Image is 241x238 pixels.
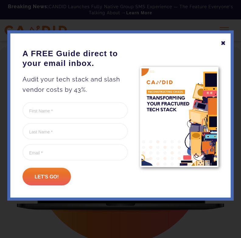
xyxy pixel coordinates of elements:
input: Last Name * [23,123,128,140]
input: Email * [23,144,128,160]
p: Audit your tech stack and slash vendor costs by 43%. [23,74,128,95]
h3: A FREE Guide direct to your email inbox. [23,49,128,68]
div: ✖ [221,38,226,48]
input: First Name * [23,102,128,119]
input: Let's go! [23,168,71,185]
img: A FREE Guide direct to your email inbox. [140,67,218,167]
